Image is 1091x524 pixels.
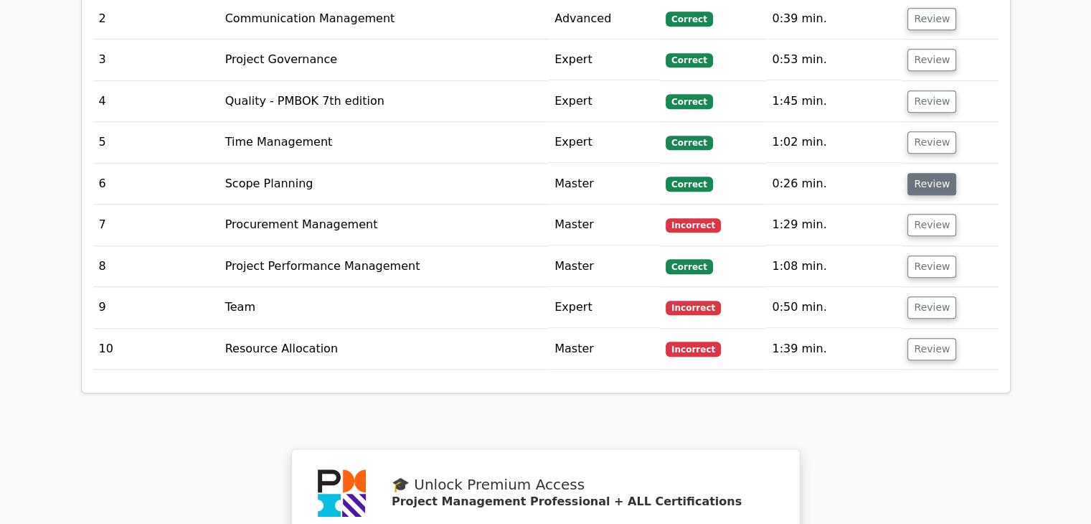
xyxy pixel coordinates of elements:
[666,301,721,315] span: Incorrect
[549,287,660,328] td: Expert
[766,39,902,80] td: 0:53 min.
[666,177,712,191] span: Correct
[219,287,549,328] td: Team
[766,164,902,205] td: 0:26 min.
[666,94,712,108] span: Correct
[549,39,660,80] td: Expert
[907,173,956,195] button: Review
[766,246,902,287] td: 1:08 min.
[907,296,956,319] button: Review
[907,256,956,278] button: Review
[907,49,956,71] button: Review
[766,287,902,328] td: 0:50 min.
[549,329,660,370] td: Master
[907,131,956,154] button: Review
[93,287,219,328] td: 9
[907,8,956,30] button: Review
[219,205,549,245] td: Procurement Management
[907,90,956,113] button: Review
[549,81,660,122] td: Expert
[93,81,219,122] td: 4
[93,39,219,80] td: 3
[93,205,219,245] td: 7
[666,342,721,356] span: Incorrect
[219,329,549,370] td: Resource Allocation
[766,122,902,163] td: 1:02 min.
[93,122,219,163] td: 5
[219,164,549,205] td: Scope Planning
[549,122,660,163] td: Expert
[666,259,712,273] span: Correct
[93,246,219,287] td: 8
[93,164,219,205] td: 6
[766,329,902,370] td: 1:39 min.
[766,205,902,245] td: 1:29 min.
[549,164,660,205] td: Master
[666,11,712,26] span: Correct
[93,329,219,370] td: 10
[666,53,712,67] span: Correct
[666,136,712,150] span: Correct
[907,338,956,360] button: Review
[219,246,549,287] td: Project Performance Management
[666,218,721,233] span: Incorrect
[549,246,660,287] td: Master
[219,39,549,80] td: Project Governance
[549,205,660,245] td: Master
[766,81,902,122] td: 1:45 min.
[219,81,549,122] td: Quality - PMBOK 7th edition
[219,122,549,163] td: Time Management
[907,214,956,236] button: Review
